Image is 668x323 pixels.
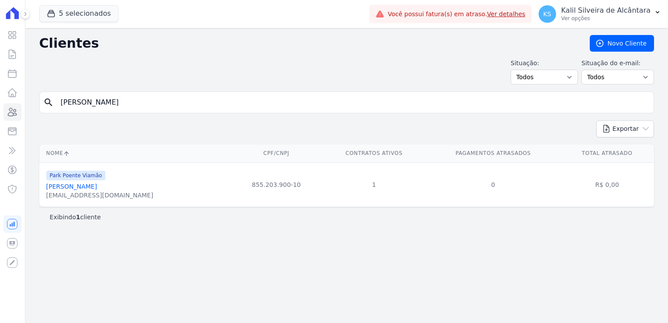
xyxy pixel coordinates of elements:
input: Buscar por nome, CPF ou e-mail [56,94,650,111]
p: Ver opções [561,15,651,22]
th: Contratos Ativos [322,144,426,162]
b: 1 [76,214,80,221]
i: search [43,97,54,108]
td: 855.203.900-10 [231,162,322,207]
th: Pagamentos Atrasados [426,144,560,162]
button: Exportar [596,120,654,137]
span: KS [543,11,551,17]
td: 0 [426,162,560,207]
span: Você possui fatura(s) em atraso. [388,10,525,19]
th: Nome [39,144,231,162]
label: Situação do e-mail: [581,59,654,68]
th: CPF/CNPJ [231,144,322,162]
p: Exibindo cliente [50,213,101,221]
td: 1 [322,162,426,207]
a: Ver detalhes [487,11,525,18]
h2: Clientes [39,35,576,51]
label: Situação: [511,59,578,68]
button: 5 selecionados [39,5,118,22]
div: [EMAIL_ADDRESS][DOMAIN_NAME] [46,191,153,200]
th: Total Atrasado [560,144,654,162]
a: Novo Cliente [590,35,654,52]
td: R$ 0,00 [560,162,654,207]
p: Kalil Silveira de Alcântara [561,6,651,15]
a: [PERSON_NAME] [46,183,97,190]
button: KS Kalil Silveira de Alcântara Ver opções [532,2,668,26]
span: Park Poente Viamão [46,171,106,180]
